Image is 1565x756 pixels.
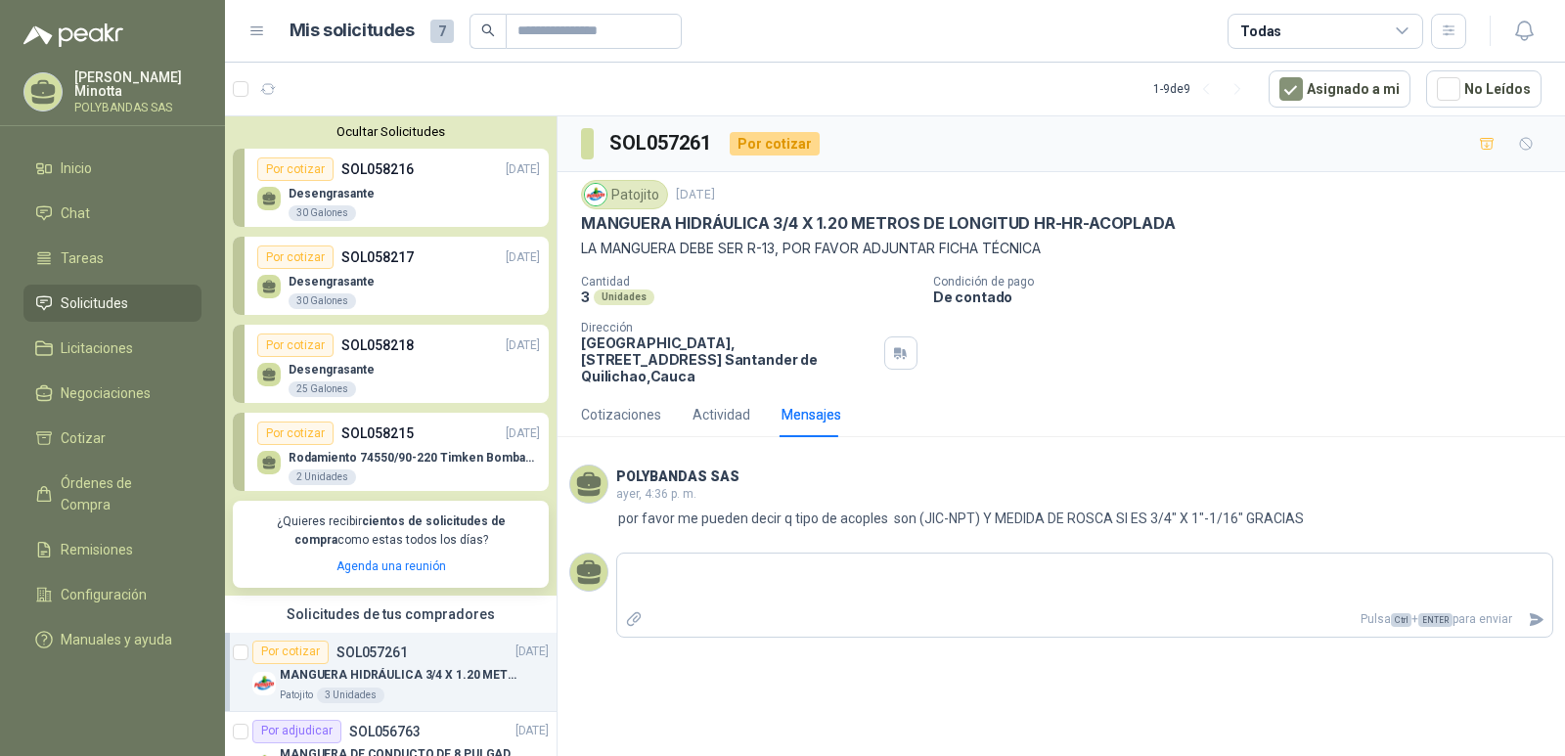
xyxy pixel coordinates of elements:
[23,240,201,277] a: Tareas
[23,330,201,367] a: Licitaciones
[581,334,876,384] p: [GEOGRAPHIC_DATA], [STREET_ADDRESS] Santander de Quilichao , Cauca
[61,337,133,359] span: Licitaciones
[61,427,106,449] span: Cotizar
[74,70,201,98] p: [PERSON_NAME] Minotta
[349,725,421,738] p: SOL056763
[289,275,375,289] p: Desengrasante
[289,293,356,309] div: 30 Galones
[225,596,557,633] div: Solicitudes de tus compradores
[581,321,876,334] p: Dirección
[1520,602,1552,637] button: Enviar
[61,202,90,224] span: Chat
[1426,70,1542,108] button: No Leídos
[294,514,506,547] b: cientos de solicitudes de compra
[515,722,549,740] p: [DATE]
[341,422,414,444] p: SOL058215
[23,195,201,232] a: Chat
[581,180,668,209] div: Patojito
[61,629,172,650] span: Manuales y ayuda
[245,512,537,550] p: ¿Quieres recibir como estas todos los días?
[61,584,147,605] span: Configuración
[341,334,414,356] p: SOL058218
[609,128,714,158] h3: SOL057261
[506,160,540,179] p: [DATE]
[515,643,549,661] p: [DATE]
[23,375,201,412] a: Negociaciones
[23,531,201,568] a: Remisiones
[618,508,1304,529] p: por favor me pueden decir q tipo de acoples son (JIC-NPT) Y MEDIDA DE ROSCA SI ES 3/4" X 1"-1/16"...
[233,237,549,315] a: Por cotizarSOL058217[DATE] Desengrasante30 Galones
[23,150,201,187] a: Inicio
[23,465,201,523] a: Órdenes de Compra
[506,248,540,267] p: [DATE]
[506,336,540,355] p: [DATE]
[233,124,549,139] button: Ocultar Solicitudes
[280,688,313,703] p: Patojito
[782,404,841,425] div: Mensajes
[506,424,540,443] p: [DATE]
[1269,70,1410,108] button: Asignado a mi
[61,472,183,515] span: Órdenes de Compra
[74,102,201,113] p: POLYBANDAS SAS
[257,422,334,445] div: Por cotizar
[23,621,201,658] a: Manuales y ayuda
[585,184,606,205] img: Company Logo
[280,666,523,685] p: MANGUERA HIDRÁULICA 3/4 X 1.20 METROS DE LONGITUD HR-HR-ACOPLADA
[290,17,415,45] h1: Mis solicitudes
[257,157,334,181] div: Por cotizar
[650,602,1521,637] p: Pulsa + para enviar
[61,382,151,404] span: Negociaciones
[933,289,1557,305] p: De contado
[23,576,201,613] a: Configuración
[581,213,1175,234] p: MANGUERA HIDRÁULICA 3/4 X 1.20 METROS DE LONGITUD HR-HR-ACOPLADA
[289,363,375,377] p: Desengrasante
[1391,613,1411,627] span: Ctrl
[317,688,384,703] div: 3 Unidades
[289,205,356,221] div: 30 Galones
[933,275,1557,289] p: Condición de pago
[341,246,414,268] p: SOL058217
[341,158,414,180] p: SOL058216
[61,292,128,314] span: Solicitudes
[730,132,820,156] div: Por cotizar
[693,404,750,425] div: Actividad
[23,23,123,47] img: Logo peakr
[61,247,104,269] span: Tareas
[430,20,454,43] span: 7
[61,157,92,179] span: Inicio
[336,559,446,573] a: Agenda una reunión
[252,641,329,664] div: Por cotizar
[676,186,715,204] p: [DATE]
[616,487,696,501] span: ayer, 4:36 p. m.
[581,404,661,425] div: Cotizaciones
[252,672,276,695] img: Company Logo
[257,245,334,269] div: Por cotizar
[257,334,334,357] div: Por cotizar
[233,325,549,403] a: Por cotizarSOL058218[DATE] Desengrasante25 Galones
[481,23,495,37] span: search
[1418,613,1453,627] span: ENTER
[581,275,917,289] p: Cantidad
[289,187,375,200] p: Desengrasante
[581,289,590,305] p: 3
[617,602,650,637] label: Adjuntar archivos
[233,149,549,227] a: Por cotizarSOL058216[DATE] Desengrasante30 Galones
[581,238,1542,259] p: LA MANGUERA DEBE SER R-13, POR FAVOR ADJUNTAR FICHA TÉCNICA
[23,420,201,457] a: Cotizar
[1153,73,1253,105] div: 1 - 9 de 9
[616,471,739,482] h3: POLYBANDAS SAS
[289,469,356,485] div: 2 Unidades
[289,451,540,465] p: Rodamiento 74550/90-220 Timken BombaVG40
[594,289,654,305] div: Unidades
[23,285,201,322] a: Solicitudes
[225,633,557,712] a: Por cotizarSOL057261[DATE] Company LogoMANGUERA HIDRÁULICA 3/4 X 1.20 METROS DE LONGITUD HR-HR-AC...
[233,413,549,491] a: Por cotizarSOL058215[DATE] Rodamiento 74550/90-220 Timken BombaVG402 Unidades
[336,645,408,659] p: SOL057261
[1240,21,1281,42] div: Todas
[289,381,356,397] div: 25 Galones
[61,539,133,560] span: Remisiones
[225,116,557,596] div: Ocultar SolicitudesPor cotizarSOL058216[DATE] Desengrasante30 GalonesPor cotizarSOL058217[DATE] D...
[252,720,341,743] div: Por adjudicar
